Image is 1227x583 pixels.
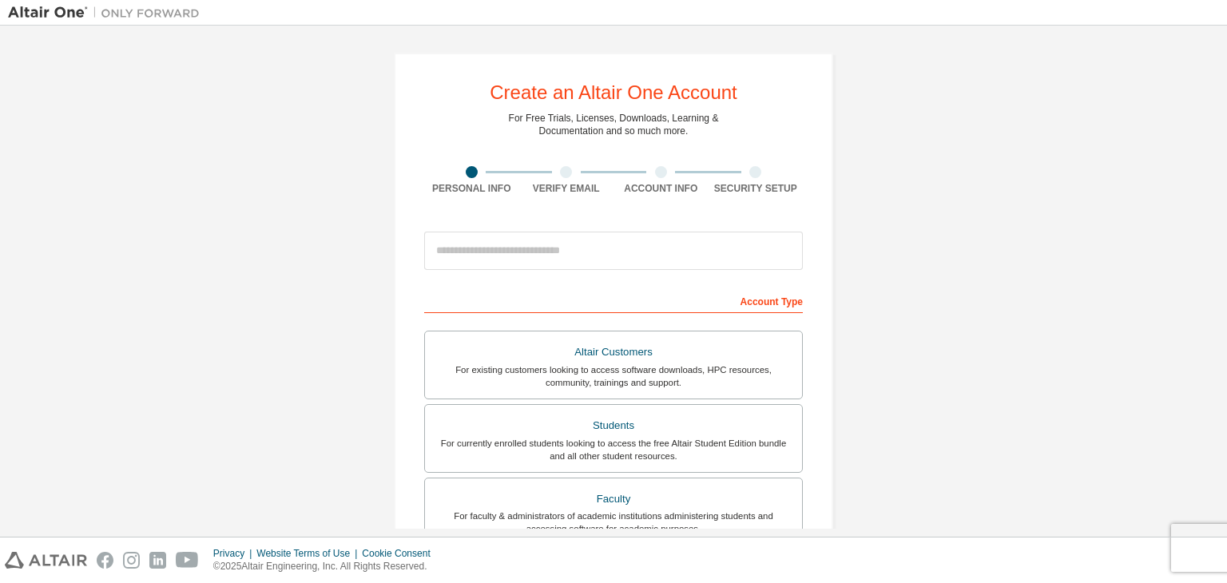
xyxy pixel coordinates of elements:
[435,437,792,462] div: For currently enrolled students looking to access the free Altair Student Edition bundle and all ...
[435,341,792,363] div: Altair Customers
[149,552,166,569] img: linkedin.svg
[424,182,519,195] div: Personal Info
[256,547,362,560] div: Website Terms of Use
[435,510,792,535] div: For faculty & administrators of academic institutions administering students and accessing softwa...
[435,488,792,510] div: Faculty
[709,182,804,195] div: Security Setup
[123,552,140,569] img: instagram.svg
[509,112,719,137] div: For Free Trials, Licenses, Downloads, Learning & Documentation and so much more.
[176,552,199,569] img: youtube.svg
[435,363,792,389] div: For existing customers looking to access software downloads, HPC resources, community, trainings ...
[424,288,803,313] div: Account Type
[519,182,614,195] div: Verify Email
[8,5,208,21] img: Altair One
[362,547,439,560] div: Cookie Consent
[213,547,256,560] div: Privacy
[613,182,709,195] div: Account Info
[5,552,87,569] img: altair_logo.svg
[213,560,440,573] p: © 2025 Altair Engineering, Inc. All Rights Reserved.
[435,414,792,437] div: Students
[490,83,737,102] div: Create an Altair One Account
[97,552,113,569] img: facebook.svg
